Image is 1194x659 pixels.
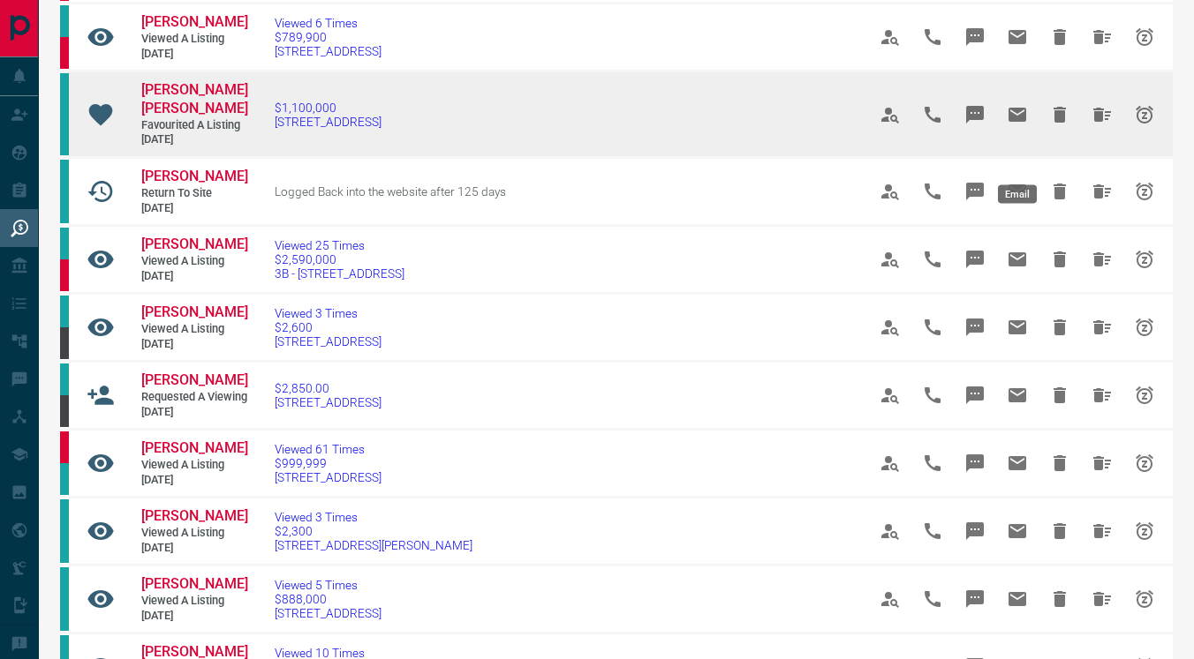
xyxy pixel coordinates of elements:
span: Hide All from Michelle Hwang [1081,578,1123,620]
span: View Profile [869,578,911,620]
div: Email [998,185,1037,204]
a: [PERSON_NAME] [141,168,247,186]
div: mrloft.ca [60,395,69,427]
span: Hide [1039,374,1081,416]
a: Viewed 5 Times$888,000[STREET_ADDRESS] [275,578,382,620]
span: Call [911,94,954,136]
span: Viewed a Listing [141,526,247,541]
span: Email [996,306,1039,348]
span: Message [954,16,996,58]
a: Viewed 6 Times$789,900[STREET_ADDRESS] [275,16,382,58]
span: View Profile [869,510,911,552]
span: Email [996,374,1039,416]
span: Hide All from Anupam Shahi [1081,510,1123,552]
span: Message [954,442,996,484]
span: Hide All from Sarah Brooks [1081,306,1123,348]
span: View Profile [869,306,911,348]
div: condos.ca [60,463,69,495]
span: Call [911,238,954,281]
span: Message [954,510,996,552]
div: property.ca [60,259,69,291]
a: [PERSON_NAME] [141,236,247,254]
span: Call [911,578,954,620]
span: Email [996,578,1039,620]
span: 3B - [STREET_ADDRESS] [275,266,404,281]
span: [DATE] [141,269,247,284]
span: Message [954,170,996,213]
span: Viewed 61 Times [275,442,382,456]
span: Hide All from Dishant Tuteja [1081,170,1123,213]
div: condos.ca [60,363,69,395]
span: Hide All from L D [1081,16,1123,58]
span: $1,100,000 [275,101,382,115]
span: Call [911,16,954,58]
span: Viewed 6 Times [275,16,382,30]
span: View Profile [869,16,911,58]
span: Call [911,374,954,416]
span: $2,850.00 [275,381,382,395]
span: Hide All from Ana Shopova [1081,442,1123,484]
span: [PERSON_NAME] [141,439,248,456]
a: [PERSON_NAME] [141,507,247,526]
div: condos.ca [60,296,69,327]
span: Requested a Viewing [141,390,247,405]
span: Email [996,510,1039,552]
span: [STREET_ADDRESS] [275,470,382,484]
span: [PERSON_NAME] [141,13,248,30]
span: [DATE] [141,541,247,556]
a: Viewed 25 Times$2,590,0003B - [STREET_ADDRESS] [275,238,404,281]
span: Viewed a Listing [141,32,247,47]
span: Snooze [1123,578,1166,620]
span: Snooze [1123,238,1166,281]
div: property.ca [60,431,69,463]
a: [PERSON_NAME] [141,575,247,594]
span: $2,600 [275,320,382,334]
span: [PERSON_NAME] [141,236,248,252]
span: Snooze [1123,170,1166,213]
span: Snooze [1123,94,1166,136]
a: [PERSON_NAME] [141,371,247,390]
span: Hide All from Kadeen Ellis Solomon [1081,94,1123,136]
span: [STREET_ADDRESS] [275,395,382,409]
span: [DATE] [141,337,247,352]
div: condos.ca [60,160,69,223]
a: $2,850.00[STREET_ADDRESS] [275,381,382,409]
span: Call [911,306,954,348]
a: Viewed 3 Times$2,300[STREET_ADDRESS][PERSON_NAME] [275,510,472,552]
span: Viewed 3 Times [275,306,382,320]
div: property.ca [60,37,69,69]
span: Email [996,16,1039,58]
span: Call [911,170,954,213]
a: [PERSON_NAME] [141,13,247,32]
span: Viewed 5 Times [275,578,382,592]
span: [PERSON_NAME] [141,507,248,524]
span: $2,590,000 [275,252,404,266]
span: Hide All from Michael Loo [1081,238,1123,281]
span: [STREET_ADDRESS][PERSON_NAME] [275,538,472,552]
span: Hide [1039,510,1081,552]
a: Viewed 61 Times$999,999[STREET_ADDRESS] [275,442,382,484]
span: Email [996,94,1039,136]
div: condos.ca [60,567,69,631]
span: Message [954,374,996,416]
span: [PERSON_NAME] [PERSON_NAME] [141,81,248,116]
span: View Profile [869,442,911,484]
span: Hide [1039,94,1081,136]
span: [STREET_ADDRESS] [275,44,382,58]
span: Hide [1039,238,1081,281]
span: [STREET_ADDRESS] [275,115,382,129]
span: [STREET_ADDRESS] [275,606,382,620]
span: Email [996,238,1039,281]
span: [DATE] [141,609,247,624]
span: Message [954,94,996,136]
span: View Profile [869,94,911,136]
div: mrloft.ca [60,327,69,359]
span: Snooze [1123,374,1166,416]
div: condos.ca [60,499,69,563]
span: Email [996,442,1039,484]
span: [PERSON_NAME] [141,303,248,320]
span: Snooze [1123,306,1166,348]
span: Hide [1039,442,1081,484]
span: Message [954,306,996,348]
span: [DATE] [141,132,247,147]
